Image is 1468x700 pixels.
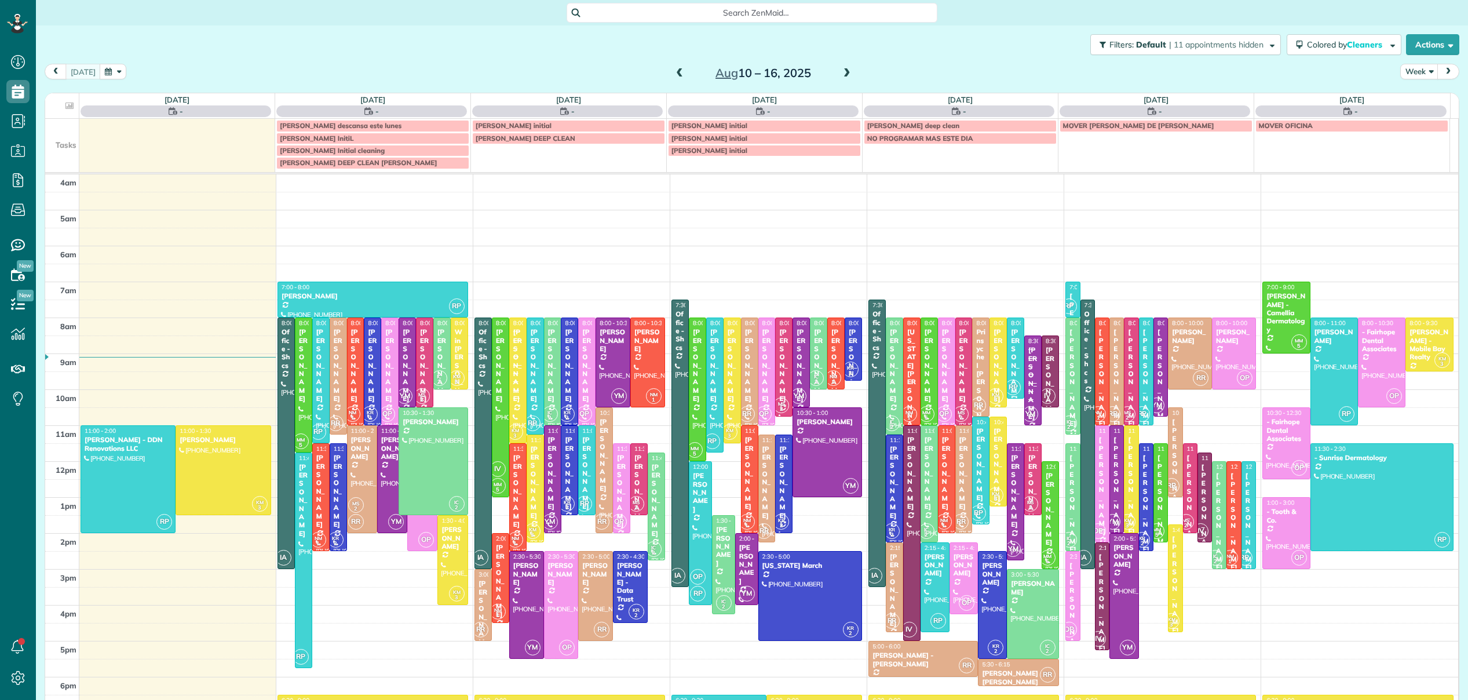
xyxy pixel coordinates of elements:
span: 10:30 - 1:00 [797,409,828,417]
span: 11:00 - 2:00 [85,427,116,435]
span: 8:00 - 10:30 [403,319,434,327]
small: 5 [688,449,702,460]
small: 1 [1091,413,1105,424]
span: 8:00 - 9:30 [1409,319,1437,327]
div: [PERSON_NAME] [350,328,361,403]
span: 8:00 - 11:00 [351,319,382,327]
span: [PERSON_NAME] initial [671,121,747,130]
span: | 11 appointments hidden [1169,39,1263,50]
span: MM [297,436,305,443]
span: 11:30 - 2:45 [1011,445,1042,453]
span: MOVER OFICINA [1259,121,1313,130]
span: 7:30 - 3:30 [675,301,703,309]
span: [PERSON_NAME] initial [671,146,747,155]
small: 2 [432,377,447,388]
span: 8:00 - 10:15 [1011,319,1042,327]
span: 8:00 - 11:15 [1069,319,1101,327]
div: [PERSON_NAME] - Mobile Bay Realty [1409,328,1449,362]
span: MOVER [PERSON_NAME] DE [PERSON_NAME] [1063,121,1214,130]
div: [PERSON_NAME] [762,328,772,403]
span: RR [970,398,986,413]
div: [PERSON_NAME] [889,445,900,520]
span: 8:00 - 10:30 [600,319,631,327]
span: 8:00 - 10:45 [1157,319,1189,327]
div: [PERSON_NAME] [779,328,789,403]
small: 2 [1120,413,1135,424]
span: 8:00 - 11:00 [925,319,956,327]
div: [PERSON_NAME] [616,454,627,528]
div: [PERSON_NAME] [762,445,772,520]
span: 11:30 - 1:30 [634,445,666,453]
a: [DATE] [752,95,777,104]
span: [PERSON_NAME] Initial cleaning [280,146,385,155]
div: [PERSON_NAME] [582,328,592,403]
small: 2 [415,395,429,406]
span: OP [1386,388,1402,404]
span: RP [1061,298,1077,314]
small: 1 [345,413,360,424]
div: Win [PERSON_NAME] [454,328,465,420]
span: 11:30 - 2:30 [316,445,348,453]
span: YM [791,388,806,404]
div: [US_STATE][PERSON_NAME] [907,328,917,444]
span: 11:00 - 2:00 [942,427,973,435]
div: [PERSON_NAME] [1142,328,1150,428]
span: 8:00 - 11:15 [334,319,365,327]
div: [PERSON_NAME] [402,328,412,403]
span: NM [650,391,658,398]
span: 8:00 - 10:30 [1362,319,1393,327]
div: [PERSON_NAME] [924,328,934,403]
span: 8:00 - 11:00 [1143,319,1174,327]
button: Week [1400,64,1438,79]
span: Colored by [1307,39,1386,50]
span: NO PROGRAMAR MAS ESTE DIA [867,134,973,143]
div: [PERSON_NAME] - DDN Renovations LLC [84,436,172,453]
span: 11:00 - 2:15 [1099,427,1130,435]
span: 11:30 - 2:30 [513,445,545,453]
div: [PERSON_NAME] [1314,328,1354,345]
span: 11:30 - 2:00 [617,445,648,453]
div: [PERSON_NAME] [381,436,404,461]
span: RP [704,433,720,449]
span: KM [512,427,519,433]
span: RP [449,298,465,314]
div: [PERSON_NAME] [1127,436,1135,536]
span: Aug [715,65,738,80]
span: KR [367,409,374,415]
div: [PERSON_NAME] [350,436,374,461]
span: 11:15 - 2:15 [531,436,562,444]
div: [PERSON_NAME] [281,292,465,300]
span: 11:30 - 2:30 [334,445,365,453]
div: [PERSON_NAME] [1171,418,1179,518]
a: [DATE] [165,95,189,104]
div: [PERSON_NAME] [1113,328,1120,428]
span: 8:00 - 11:00 [565,319,596,327]
div: [PERSON_NAME] [692,328,703,403]
span: 8:00 - 10:30 [797,319,828,327]
small: 5 [294,440,308,451]
span: 11:00 - 2:00 [745,427,776,435]
span: IC [547,409,552,415]
small: 2 [843,368,858,379]
span: 8:00 - 11:00 [1099,319,1130,327]
span: 8:00 - 11:00 [1113,319,1145,327]
span: 8:00 - 11:30 [513,319,545,327]
span: YM [1149,398,1164,413]
div: [PERSON_NAME] [513,454,523,528]
div: [PERSON_NAME] [813,328,824,403]
div: [PERSON_NAME] - The Verandas [1069,292,1076,484]
span: MM [1295,337,1303,344]
span: 11:30 - 2:30 [1314,445,1346,453]
span: IV [1040,388,1056,404]
div: [PERSON_NAME] [1028,346,1038,421]
span: KM [453,373,461,380]
span: RP [311,424,326,440]
div: [PERSON_NAME] [634,454,644,528]
div: [PERSON_NAME] [1010,328,1021,403]
small: 2 [543,413,557,424]
span: YM [397,388,412,404]
span: MM [922,409,930,415]
div: [PERSON_NAME] [959,436,969,511]
button: Colored byCleaners [1287,34,1401,55]
span: RP [1005,380,1021,395]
